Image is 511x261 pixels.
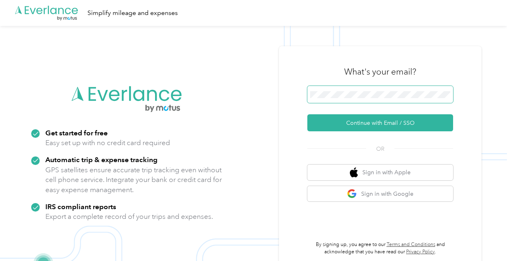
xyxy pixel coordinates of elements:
[87,8,178,18] div: Simplify mileage and expenses
[350,167,358,178] img: apple logo
[307,165,453,180] button: apple logoSign in with Apple
[307,114,453,131] button: Continue with Email / SSO
[45,212,213,222] p: Export a complete record of your trips and expenses.
[387,242,435,248] a: Terms and Conditions
[45,138,170,148] p: Easy set up with no credit card required
[307,241,453,255] p: By signing up, you agree to our and acknowledge that you have read our .
[347,189,357,199] img: google logo
[45,165,222,195] p: GPS satellites ensure accurate trip tracking even without cell phone service. Integrate your bank...
[45,155,158,164] strong: Automatic trip & expense tracking
[307,186,453,202] button: google logoSign in with Google
[366,145,394,153] span: OR
[45,128,108,137] strong: Get started for free
[45,202,116,211] strong: IRS compliant reports
[406,249,435,255] a: Privacy Policy
[344,66,416,77] h3: What's your email?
